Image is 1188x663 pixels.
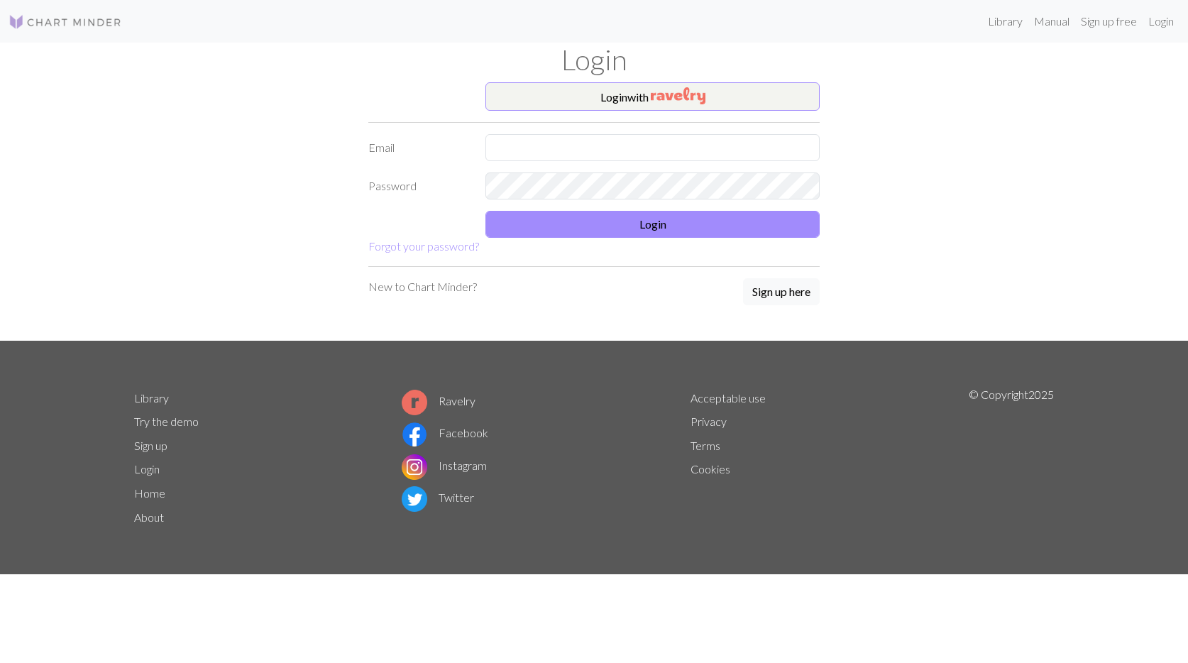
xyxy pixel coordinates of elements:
label: Email [360,134,477,161]
a: Acceptable use [691,391,766,405]
a: Sign up here [743,278,820,307]
a: Try the demo [134,415,199,428]
a: Home [134,486,165,500]
a: Manual [1028,7,1075,35]
a: Ravelry [402,394,475,407]
img: Instagram logo [402,454,427,480]
p: © Copyright 2025 [969,386,1054,530]
a: Facebook [402,426,488,439]
a: Cookies [691,462,730,476]
button: Sign up here [743,278,820,305]
a: About [134,510,164,524]
img: Ravelry logo [402,390,427,415]
a: Login [134,462,160,476]
a: Sign up [134,439,167,452]
a: Forgot your password? [368,239,479,253]
label: Password [360,172,477,199]
a: Sign up free [1075,7,1143,35]
a: Twitter [402,491,474,504]
button: Login [485,211,820,238]
a: Login [1143,7,1179,35]
a: Library [134,391,169,405]
img: Twitter logo [402,486,427,512]
p: New to Chart Minder? [368,278,477,295]
img: Logo [9,13,122,31]
button: Loginwith [485,82,820,111]
a: Privacy [691,415,727,428]
img: Ravelry [651,87,705,104]
a: Terms [691,439,720,452]
a: Library [982,7,1028,35]
h1: Login [126,43,1062,77]
img: Facebook logo [402,422,427,447]
a: Instagram [402,459,487,472]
